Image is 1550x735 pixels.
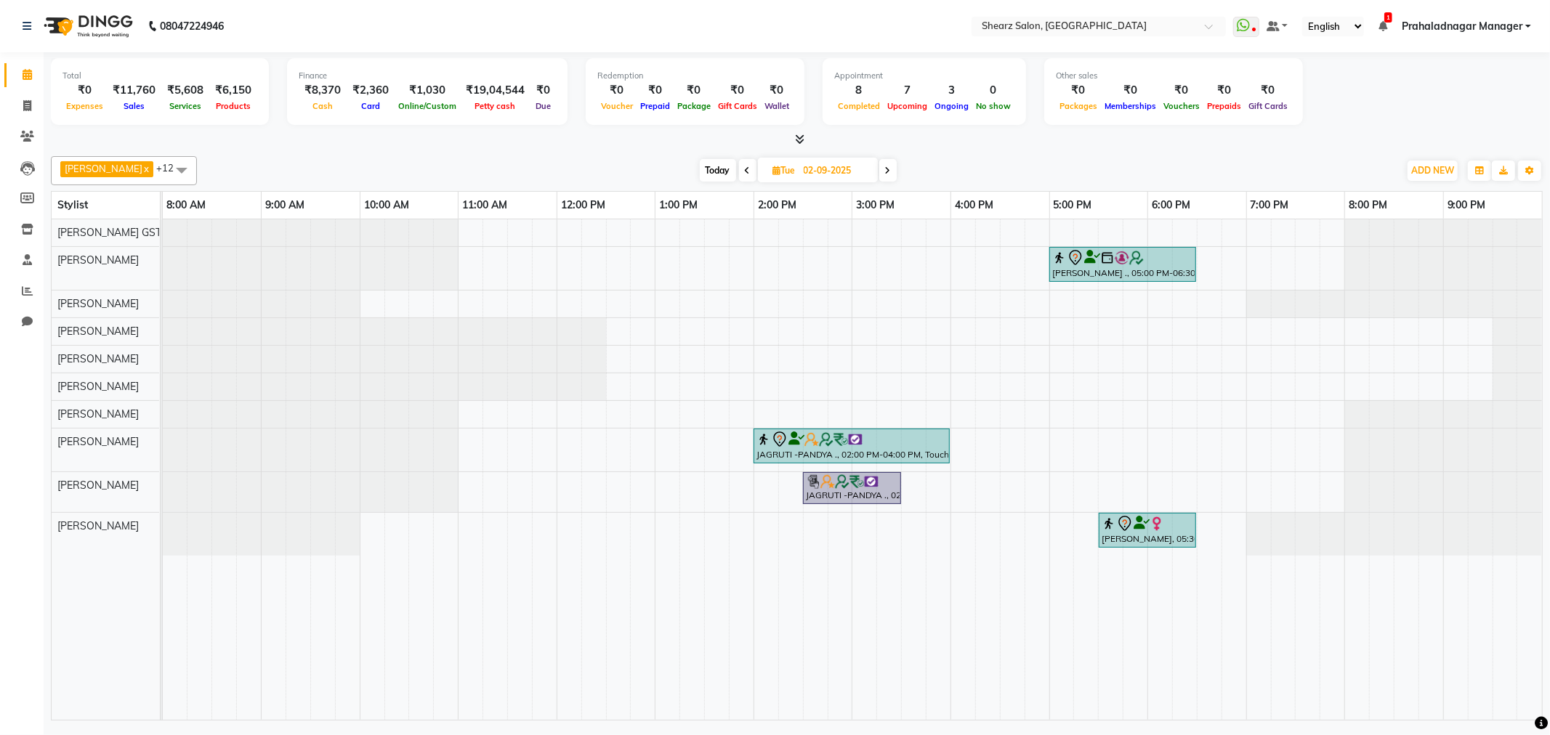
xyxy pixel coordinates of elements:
[360,195,413,216] a: 10:00 AM
[1056,70,1291,82] div: Other sales
[804,474,900,502] div: JAGRUTI -PANDYA ., 02:30 PM-03:30 PM, Signature pedicure
[37,6,137,46] img: logo
[156,162,185,174] span: +12
[1056,101,1101,111] span: Packages
[1384,12,1392,23] span: 1
[472,101,520,111] span: Petty cash
[1245,82,1291,99] div: ₹0
[761,82,793,99] div: ₹0
[714,82,761,99] div: ₹0
[972,82,1014,99] div: 0
[1050,195,1096,216] a: 5:00 PM
[852,195,898,216] a: 3:00 PM
[1051,249,1195,280] div: [PERSON_NAME] ., 05:00 PM-06:30 PM, Cold creme marine sensitive skin facial
[57,226,211,239] span: [PERSON_NAME] GSTIN - 21123
[57,325,139,338] span: [PERSON_NAME]
[120,101,148,111] span: Sales
[1100,515,1195,545] div: [PERSON_NAME], 05:30 PM-06:30 PM, Haircut By Sr.Stylist - [DEMOGRAPHIC_DATA]
[674,101,714,111] span: Package
[57,352,139,365] span: [PERSON_NAME]
[1345,195,1391,216] a: 8:00 PM
[57,435,139,448] span: [PERSON_NAME]
[557,195,609,216] a: 12:00 PM
[637,101,674,111] span: Prepaid
[209,82,257,99] div: ₹6,150
[655,195,701,216] a: 1:00 PM
[1056,82,1101,99] div: ₹0
[57,380,139,393] span: [PERSON_NAME]
[755,431,948,461] div: JAGRUTI -PANDYA ., 02:00 PM-04:00 PM, Touch up - upto 2 Inch - Inoa
[1160,82,1203,99] div: ₹0
[700,159,736,182] span: Today
[931,82,972,99] div: 3
[65,163,142,174] span: [PERSON_NAME]
[1402,19,1522,34] span: Prahaladnagar Manager
[212,101,254,111] span: Products
[299,70,556,82] div: Finance
[532,101,554,111] span: Due
[834,70,1014,82] div: Appointment
[1408,161,1458,181] button: ADD NEW
[1444,195,1490,216] a: 9:00 PM
[951,195,997,216] a: 4:00 PM
[166,101,205,111] span: Services
[884,101,931,111] span: Upcoming
[142,163,149,174] a: x
[57,519,139,532] span: [PERSON_NAME]
[57,479,139,492] span: [PERSON_NAME]
[160,6,224,46] b: 08047224946
[931,101,972,111] span: Ongoing
[1245,101,1291,111] span: Gift Cards
[597,82,637,99] div: ₹0
[1203,101,1245,111] span: Prepaids
[1247,195,1293,216] a: 7:00 PM
[834,101,884,111] span: Completed
[358,101,384,111] span: Card
[1411,165,1454,176] span: ADD NEW
[884,82,931,99] div: 7
[637,82,674,99] div: ₹0
[57,198,88,211] span: Stylist
[834,82,884,99] div: 8
[1148,195,1194,216] a: 6:00 PM
[714,101,761,111] span: Gift Cards
[107,82,161,99] div: ₹11,760
[395,101,460,111] span: Online/Custom
[62,82,107,99] div: ₹0
[309,101,336,111] span: Cash
[395,82,460,99] div: ₹1,030
[62,101,107,111] span: Expenses
[62,70,257,82] div: Total
[1101,82,1160,99] div: ₹0
[597,101,637,111] span: Voucher
[530,82,556,99] div: ₹0
[761,101,793,111] span: Wallet
[1160,101,1203,111] span: Vouchers
[347,82,395,99] div: ₹2,360
[57,297,139,310] span: [PERSON_NAME]
[1379,20,1387,33] a: 1
[597,70,793,82] div: Redemption
[972,101,1014,111] span: No show
[460,82,530,99] div: ₹19,04,544
[674,82,714,99] div: ₹0
[57,253,139,267] span: [PERSON_NAME]
[754,195,800,216] a: 2:00 PM
[459,195,511,216] a: 11:00 AM
[299,82,347,99] div: ₹8,370
[799,160,872,182] input: 2025-09-02
[1101,101,1160,111] span: Memberships
[1203,82,1245,99] div: ₹0
[770,165,799,176] span: Tue
[57,407,139,421] span: [PERSON_NAME]
[161,82,209,99] div: ₹5,608
[163,195,209,216] a: 8:00 AM
[262,195,308,216] a: 9:00 AM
